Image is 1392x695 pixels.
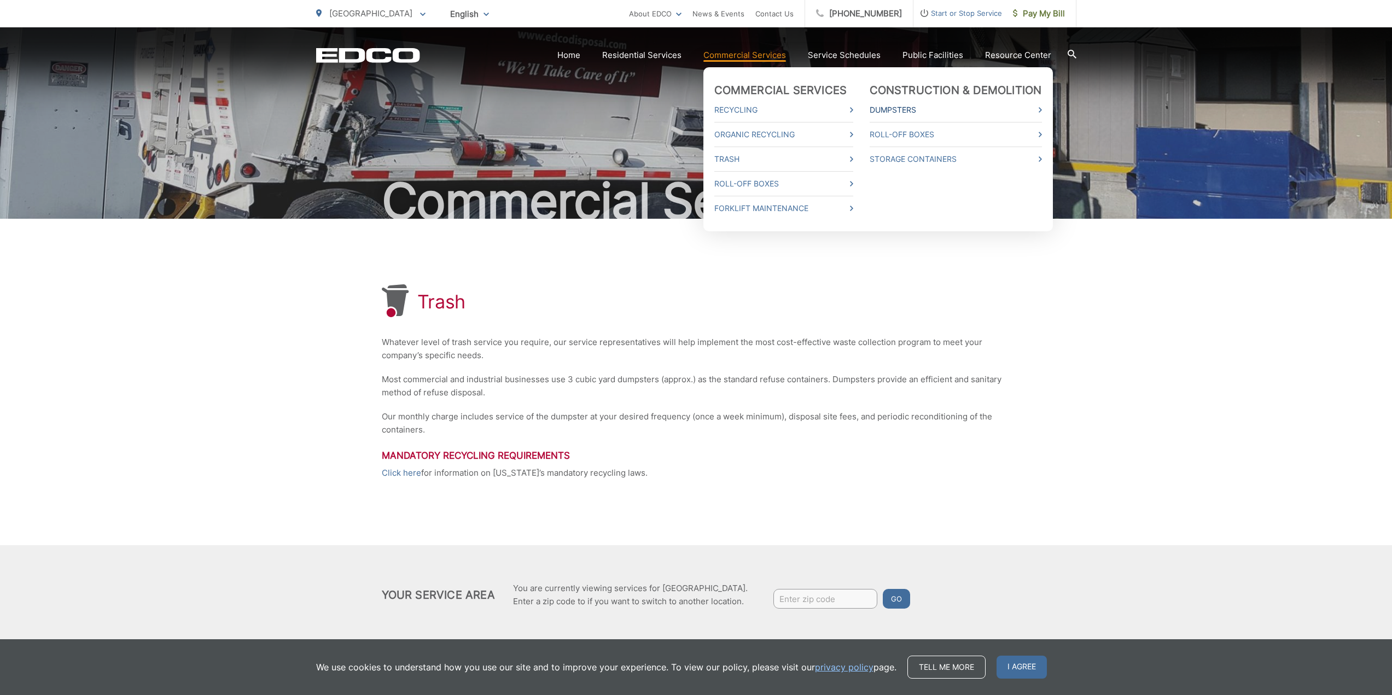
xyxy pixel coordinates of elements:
[815,661,873,674] a: privacy policy
[692,7,744,20] a: News & Events
[714,84,847,97] a: Commercial Services
[602,49,682,62] a: Residential Services
[382,373,1011,399] p: Most commercial and industrial businesses use 3 cubic yard dumpsters (approx.) as the standard re...
[870,128,1042,141] a: Roll-Off Boxes
[902,49,963,62] a: Public Facilities
[513,582,748,608] p: You are currently viewing services for [GEOGRAPHIC_DATA]. Enter a zip code to if you want to swit...
[557,49,580,62] a: Home
[714,202,853,215] a: Forklift Maintenance
[755,7,794,20] a: Contact Us
[883,589,910,609] button: Go
[382,466,421,480] a: Click here
[316,661,896,674] p: We use cookies to understand how you use our site and to improve your experience. To view our pol...
[714,177,853,190] a: Roll-Off Boxes
[985,49,1051,62] a: Resource Center
[870,84,1042,97] a: Construction & Demolition
[714,128,853,141] a: Organic Recycling
[316,174,1076,229] h2: Commercial Services
[773,589,877,609] input: Enter zip code
[316,48,420,63] a: EDCD logo. Return to the homepage.
[714,103,853,116] a: Recycling
[703,49,786,62] a: Commercial Services
[870,153,1042,166] a: Storage Containers
[382,588,495,601] h2: Your Service Area
[382,336,1011,362] p: Whatever level of trash service you require, our service representatives will help implement the ...
[329,8,412,19] span: [GEOGRAPHIC_DATA]
[870,103,1042,116] a: Dumpsters
[997,656,1047,679] span: I agree
[808,49,881,62] a: Service Schedules
[382,410,1011,436] p: Our monthly charge includes service of the dumpster at your desired frequency (once a week minimu...
[907,656,986,679] a: Tell me more
[382,466,1011,480] p: for information on [US_STATE]’s mandatory recycling laws.
[1013,7,1065,20] span: Pay My Bill
[382,450,1011,461] h3: Mandatory Recycling Requirements
[629,7,682,20] a: About EDCO
[442,4,497,24] span: English
[417,291,466,313] h1: Trash
[714,153,853,166] a: Trash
